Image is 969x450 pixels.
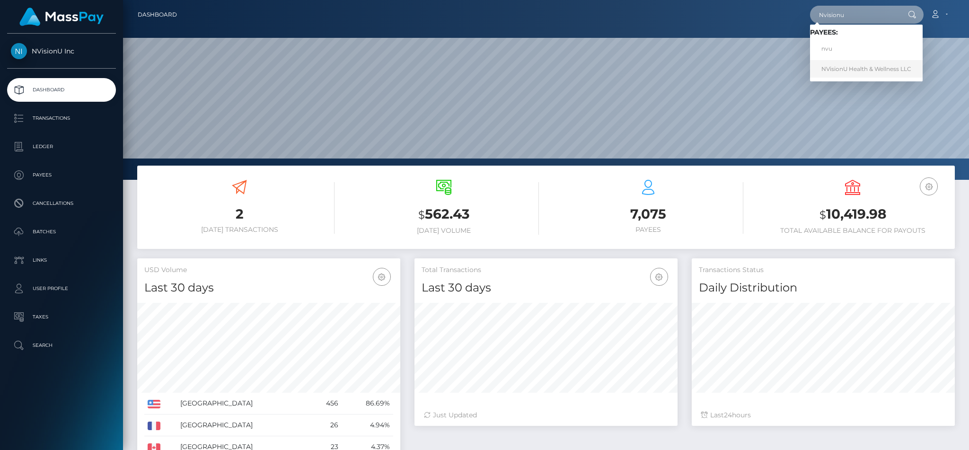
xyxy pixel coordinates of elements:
[342,415,393,436] td: 4.94%
[11,253,112,267] p: Links
[7,135,116,159] a: Ledger
[7,305,116,329] a: Taxes
[138,5,177,25] a: Dashboard
[7,220,116,244] a: Batches
[144,280,393,296] h4: Last 30 days
[11,338,112,353] p: Search
[144,205,335,223] h3: 2
[418,208,425,221] small: $
[7,277,116,300] a: User Profile
[342,393,393,415] td: 86.69%
[422,265,670,275] h5: Total Transactions
[148,422,160,430] img: FR.png
[19,8,104,26] img: MassPay Logo
[11,282,112,296] p: User Profile
[758,205,948,224] h3: 10,419.98
[724,411,732,419] span: 24
[810,6,899,24] input: Search...
[7,334,116,357] a: Search
[310,393,342,415] td: 456
[810,28,923,36] h6: Payees:
[144,226,335,234] h6: [DATE] Transactions
[758,227,948,235] h6: Total Available Balance for Payouts
[11,111,112,125] p: Transactions
[7,106,116,130] a: Transactions
[144,265,393,275] h5: USD Volume
[553,226,743,234] h6: Payees
[7,47,116,55] span: NVisionU Inc
[349,205,539,224] h3: 562.43
[349,227,539,235] h6: [DATE] Volume
[11,140,112,154] p: Ledger
[310,415,342,436] td: 26
[699,265,948,275] h5: Transactions Status
[7,78,116,102] a: Dashboard
[11,310,112,324] p: Taxes
[11,168,112,182] p: Payees
[177,393,310,415] td: [GEOGRAPHIC_DATA]
[7,192,116,215] a: Cancellations
[177,415,310,436] td: [GEOGRAPHIC_DATA]
[7,163,116,187] a: Payees
[553,205,743,223] h3: 7,075
[11,43,27,59] img: NVisionU Inc
[810,40,923,58] a: nvu
[148,400,160,408] img: US.png
[422,280,670,296] h4: Last 30 days
[424,410,668,420] div: Just Updated
[701,410,945,420] div: Last hours
[11,83,112,97] p: Dashboard
[699,280,948,296] h4: Daily Distribution
[11,225,112,239] p: Batches
[11,196,112,211] p: Cancellations
[810,60,923,78] a: NVisionU Health & Wellness LLC
[7,248,116,272] a: Links
[819,208,826,221] small: $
